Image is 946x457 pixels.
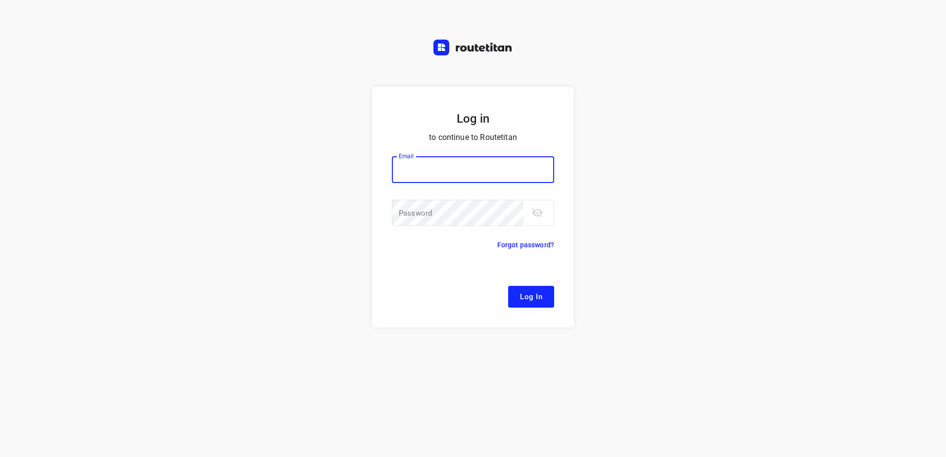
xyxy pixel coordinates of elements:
[520,290,542,303] span: Log In
[527,203,547,223] button: toggle password visibility
[392,111,554,127] h5: Log in
[497,239,554,251] p: Forgot password?
[392,131,554,144] p: to continue to Routetitan
[508,286,554,308] button: Log In
[433,40,513,55] img: Routetitan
